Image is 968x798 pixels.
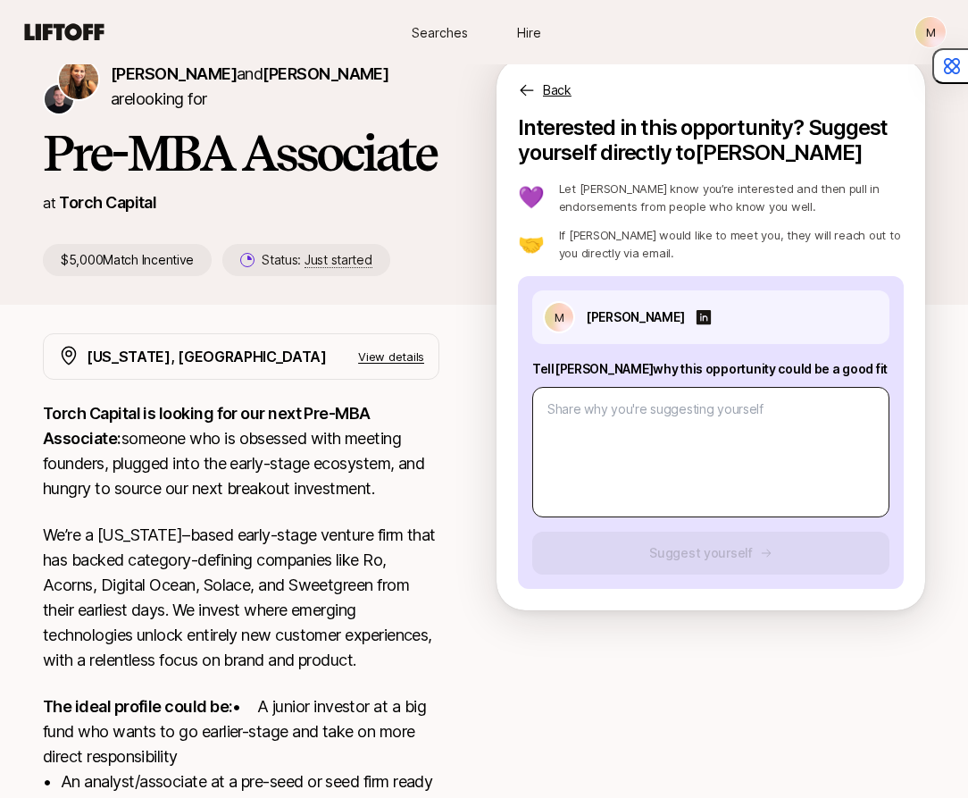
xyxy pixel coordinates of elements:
[43,191,55,214] p: at
[262,249,371,271] p: Status:
[111,62,439,112] p: are looking for
[358,348,424,365] p: View details
[43,244,212,276] p: $5,000 Match Incentive
[484,16,573,49] a: Hire
[926,21,936,43] p: m
[914,16,947,48] button: m
[59,60,98,99] img: Katie Reiner
[532,358,889,380] p: Tell [PERSON_NAME] why this opportunity could be a good fit
[45,85,73,113] img: Christopher Harper
[517,23,541,42] span: Hire
[555,307,564,328] p: m
[559,226,904,262] p: If [PERSON_NAME] would like to meet you, they will reach out to you directly via email.
[263,64,388,83] span: [PERSON_NAME]
[518,187,545,208] p: 💜
[59,193,156,212] a: Torch Capital
[412,23,468,42] span: Searches
[43,523,439,673] p: We’re a [US_STATE]–based early-stage venture firm that has backed category-defining companies lik...
[543,80,572,101] p: Back
[559,180,904,215] p: Let [PERSON_NAME] know you’re interested and then pull in endorsements from people who know you w...
[518,115,904,165] p: Interested in this opportunity? Suggest yourself directly to [PERSON_NAME]
[586,307,684,328] p: [PERSON_NAME]
[395,16,484,49] a: Searches
[43,401,439,501] p: someone who is obsessed with meeting founders, plugged into the early-stage ecosystem, and hungry...
[111,64,237,83] span: [PERSON_NAME]
[43,697,232,716] strong: The ideal profile could be:
[43,404,373,448] strong: Torch Capital is looking for our next Pre-MBA Associate:
[518,233,545,255] p: 🤝
[305,252,372,268] span: Just started
[43,126,439,180] h1: Pre-MBA Associate
[237,64,388,83] span: and
[87,345,327,368] p: [US_STATE], [GEOGRAPHIC_DATA]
